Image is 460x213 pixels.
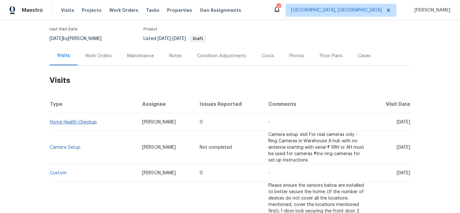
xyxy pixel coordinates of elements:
[268,120,270,124] span: -
[137,95,195,113] th: Assignee
[289,53,304,59] div: Photos
[358,53,371,59] div: Cases
[200,171,203,175] span: 0
[197,53,246,59] div: Condition Adjustments
[50,95,137,113] th: Type
[190,37,206,41] span: Draft
[263,95,372,113] th: Comments
[85,53,112,59] div: Work Orders
[143,27,157,31] span: Project
[50,145,80,150] a: Camera Setup
[142,120,176,124] span: [PERSON_NAME]
[397,145,410,150] span: [DATE]
[169,53,182,59] div: Notes
[50,35,109,43] div: by [PERSON_NAME]
[142,171,176,175] span: [PERSON_NAME]
[50,120,97,124] a: Home Health Checkup
[372,95,410,113] th: Visit Date
[50,27,78,31] span: Last Visit Date
[276,4,281,10] div: 2
[291,7,382,13] span: [GEOGRAPHIC_DATA], [GEOGRAPHIC_DATA]
[142,145,176,150] span: [PERSON_NAME]
[262,53,274,59] div: Costs
[200,145,232,150] span: Not completed
[195,95,263,113] th: Issues Reported
[50,66,410,95] h2: Visits
[167,7,192,13] span: Properties
[50,36,63,41] span: [DATE]
[172,36,186,41] span: [DATE]
[146,8,159,12] span: Tasks
[57,52,70,59] div: Visits
[157,36,171,41] span: [DATE]
[157,36,186,41] span: -
[268,132,364,162] span: Camera setup visit For real cameras only - Ring Cameras in Warehouse A hub with no antenna starti...
[268,171,270,175] span: -
[412,7,450,13] span: [PERSON_NAME]
[397,171,410,175] span: [DATE]
[22,7,43,13] span: Maestro
[50,171,67,175] a: Custom
[127,53,154,59] div: Maintenance
[109,7,138,13] span: Work Orders
[397,120,410,124] span: [DATE]
[320,53,342,59] div: Floor Plans
[61,7,74,13] span: Visits
[82,7,102,13] span: Projects
[200,120,203,124] span: 0
[200,7,241,13] span: Geo Assignments
[143,36,206,41] span: Listed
